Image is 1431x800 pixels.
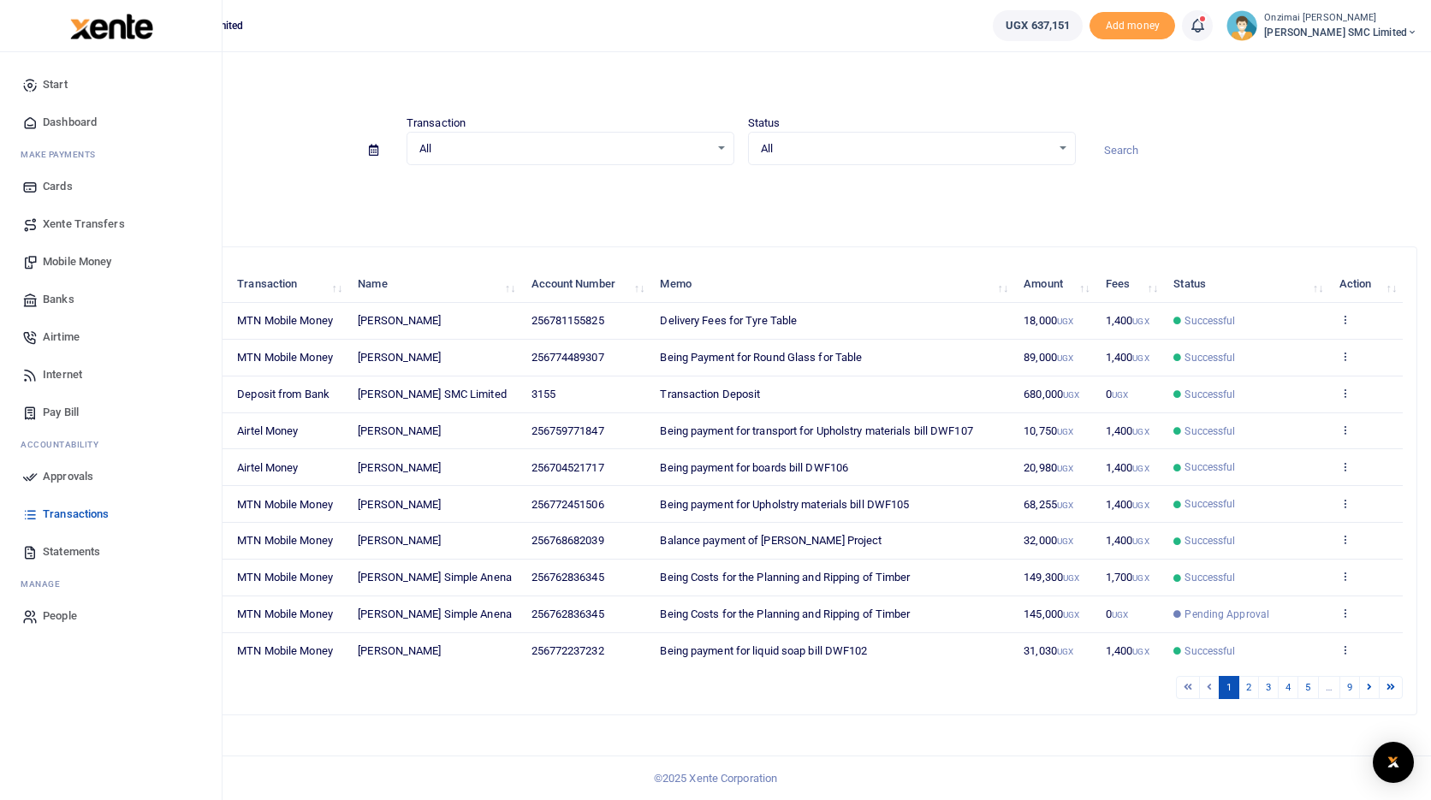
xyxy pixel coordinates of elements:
[1185,350,1235,365] span: Successful
[43,404,79,421] span: Pay Bill
[660,644,867,657] span: Being payment for liquid soap bill DWF102
[14,66,208,104] a: Start
[358,461,441,474] span: [PERSON_NAME]
[14,571,208,597] li: M
[358,351,441,364] span: [PERSON_NAME]
[29,578,61,590] span: anage
[1057,464,1073,473] small: UGX
[1112,390,1128,400] small: UGX
[419,140,710,157] span: All
[1132,317,1149,326] small: UGX
[1096,266,1165,303] th: Fees: activate to sort column ascending
[1063,610,1079,619] small: UGX
[531,461,604,474] span: 256704521717
[1106,644,1149,657] span: 1,400
[80,674,624,701] div: Showing 1 to 10 of 87 entries
[1057,317,1073,326] small: UGX
[531,534,604,547] span: 256768682039
[1106,351,1149,364] span: 1,400
[1185,459,1235,475] span: Successful
[650,266,1014,303] th: Memo: activate to sort column ascending
[43,543,100,560] span: Statements
[660,461,848,474] span: Being payment for boards bill DWF106
[14,168,208,205] a: Cards
[14,104,208,141] a: Dashboard
[1264,25,1417,40] span: [PERSON_NAME] SMC Limited
[237,461,298,474] span: Airtel Money
[531,351,604,364] span: 256774489307
[1164,266,1329,303] th: Status: activate to sort column ascending
[531,607,604,620] span: 256762836345
[237,498,333,511] span: MTN Mobile Money
[660,571,910,584] span: Being Costs for the Planning and Ripping of Timber
[1014,266,1096,303] th: Amount: activate to sort column ascending
[14,318,208,356] a: Airtime
[1106,461,1149,474] span: 1,400
[1185,570,1235,585] span: Successful
[14,533,208,571] a: Statements
[660,498,909,511] span: Being payment for Upholstry materials bill DWF105
[1057,536,1073,546] small: UGX
[14,141,208,168] li: M
[14,458,208,495] a: Approvals
[1024,314,1073,327] span: 18,000
[1024,607,1079,620] span: 145,000
[1057,501,1073,510] small: UGX
[1106,424,1149,437] span: 1,400
[761,140,1051,157] span: All
[986,10,1090,41] li: Wallet ballance
[1339,676,1360,699] a: 9
[1063,573,1079,583] small: UGX
[1024,351,1073,364] span: 89,000
[1185,496,1235,512] span: Successful
[1090,12,1175,40] li: Toup your wallet
[1297,676,1318,699] a: 5
[660,534,882,547] span: Balance payment of [PERSON_NAME] Project
[993,10,1083,41] a: UGX 637,151
[14,243,208,281] a: Mobile Money
[43,291,74,308] span: Banks
[531,314,604,327] span: 256781155825
[237,534,333,547] span: MTN Mobile Money
[1106,534,1149,547] span: 1,400
[1106,571,1149,584] span: 1,700
[1264,11,1417,26] small: Onzimai [PERSON_NAME]
[1090,136,1417,165] input: Search
[65,186,1417,204] p: Download
[1106,314,1149,327] span: 1,400
[29,148,96,161] span: ake Payments
[1278,676,1298,699] a: 4
[43,506,109,523] span: Transactions
[531,424,604,437] span: 256759771847
[1132,464,1149,473] small: UGX
[1024,498,1073,511] span: 68,255
[1185,643,1235,659] span: Successful
[1226,10,1417,41] a: profile-user Onzimai [PERSON_NAME] [PERSON_NAME] SMC Limited
[358,607,512,620] span: [PERSON_NAME] Simple Anena
[348,266,521,303] th: Name: activate to sort column ascending
[1185,533,1235,548] span: Successful
[358,424,441,437] span: [PERSON_NAME]
[1106,498,1149,511] span: 1,400
[43,216,125,233] span: Xente Transfers
[237,571,333,584] span: MTN Mobile Money
[1329,266,1403,303] th: Action: activate to sort column ascending
[43,178,73,195] span: Cards
[1132,353,1149,363] small: UGX
[1226,10,1257,41] img: profile-user
[1132,427,1149,436] small: UGX
[1132,573,1149,583] small: UGX
[1024,571,1079,584] span: 149,300
[1024,461,1073,474] span: 20,980
[1112,610,1128,619] small: UGX
[43,329,80,346] span: Airtime
[531,388,555,400] span: 3155
[1057,647,1073,656] small: UGX
[237,607,333,620] span: MTN Mobile Money
[1090,12,1175,40] span: Add money
[1024,644,1073,657] span: 31,030
[1258,676,1279,699] a: 3
[531,644,604,657] span: 256772237232
[1106,388,1128,400] span: 0
[1185,607,1269,622] span: Pending Approval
